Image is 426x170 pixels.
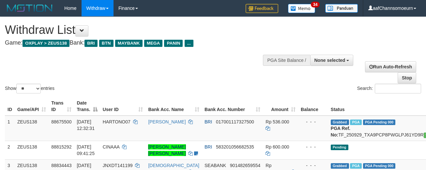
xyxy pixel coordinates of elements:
button: None selected [310,55,354,66]
label: Search: [357,84,421,93]
select: Showentries [16,84,41,93]
th: Date Trans.: activate to sort column descending [74,97,100,116]
span: BRI [205,119,212,124]
div: - - - [301,119,326,125]
span: 88815292 [51,144,71,149]
span: Copy 901482659554 to clipboard [230,163,260,168]
img: panduan.png [325,4,358,13]
td: ZEUS138 [15,141,49,159]
a: Stop [398,72,416,83]
a: [PERSON_NAME] [148,119,186,124]
span: Copy 017001117327500 to clipboard [216,119,254,124]
a: [PERSON_NAME] [PERSON_NAME] [148,144,186,156]
h1: Withdraw List [5,23,278,36]
th: Game/API: activate to sort column ascending [15,97,49,116]
span: None selected [314,58,345,63]
span: 88675500 [51,119,71,124]
td: ZEUS138 [15,116,49,141]
span: Rp 536.000 [266,119,289,124]
span: BRI [84,40,97,47]
label: Show entries [5,84,54,93]
span: ... [185,40,193,47]
div: - - - [301,144,326,150]
td: 2 [5,141,15,159]
th: ID [5,97,15,116]
span: HARTONO07 [103,119,130,124]
input: Search: [375,84,421,93]
span: [DATE] 09:41:25 [77,144,95,156]
td: 1 [5,116,15,141]
img: MOTION_logo.png [5,3,54,13]
span: BRI [205,144,212,149]
span: PGA Pending [363,120,396,125]
span: PANIN [164,40,183,47]
span: MEGA [144,40,163,47]
a: Run Auto-Refresh [365,61,416,72]
th: Bank Acc. Name: activate to sort column ascending [145,97,202,116]
span: Grabbed [331,120,349,125]
b: PGA Ref. No: [331,126,350,137]
div: - - - [301,162,326,169]
span: 34 [311,2,320,7]
span: CINAAA [103,144,119,149]
span: OXPLAY > ZEUS138 [23,40,69,47]
h4: Game: Bank: [5,40,278,46]
th: Amount: activate to sort column ascending [263,97,298,116]
span: Marked by aafsolysreylen [350,163,361,169]
span: JNXDT141199 [103,163,133,168]
span: Grabbed [331,163,349,169]
span: Marked by aaftrukkakada [350,120,361,125]
span: 88834443 [51,163,71,168]
span: [DATE] 12:32:31 [77,119,95,131]
th: Balance [298,97,328,116]
span: PGA Pending [363,163,396,169]
span: Copy 583201056682535 to clipboard [216,144,254,149]
img: Feedback.jpg [246,4,278,13]
span: BTN [99,40,114,47]
span: Pending [331,145,348,150]
span: SEABANK [205,163,226,168]
th: Trans ID: activate to sort column ascending [49,97,74,116]
span: MAYBANK [115,40,143,47]
span: Rp 600.000 [266,144,289,149]
th: Bank Acc. Number: activate to sort column ascending [202,97,263,116]
th: User ID: activate to sort column ascending [100,97,146,116]
img: Button%20Memo.svg [288,4,315,13]
div: PGA Site Balance / [263,55,310,66]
